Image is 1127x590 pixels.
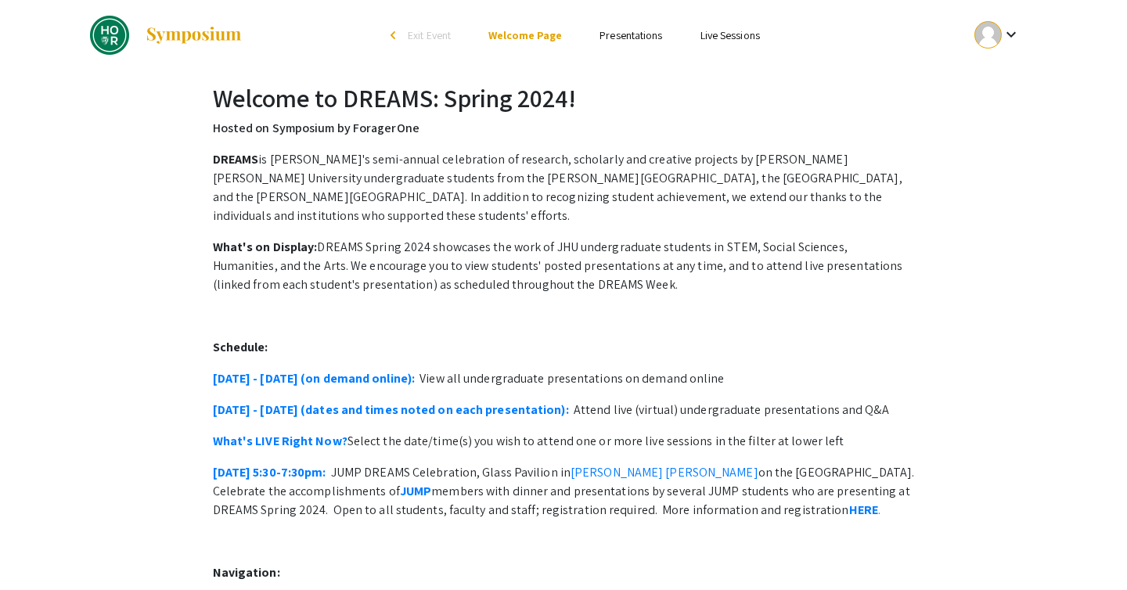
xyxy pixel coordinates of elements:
strong: DREAMS [213,151,259,167]
p: Select the date/time(s) you wish to attend one or more live sessions in the filter at lower left [213,432,915,451]
p: Attend live (virtual) undergraduate presentations and Q&A [213,401,915,419]
a: [DATE] - [DATE] (on demand online): [213,370,416,387]
iframe: Chat [12,520,67,578]
a: Welcome Page [488,28,562,42]
button: Expand account dropdown [958,17,1037,52]
a: Live Sessions [700,28,760,42]
a: What's LIVE Right Now? [213,433,347,449]
h2: Welcome to DREAMS: Spring 2024! [213,83,915,113]
p: is [PERSON_NAME]'s semi-annual celebration of research, scholarly and creative projects by [PERSO... [213,150,915,225]
a: Presentations [600,28,662,42]
a: DREAMS: Spring 2024 [90,16,243,55]
strong: What's on Display: [213,239,318,255]
strong: Navigation: [213,564,280,581]
span: Exit Event [408,28,451,42]
a: [PERSON_NAME] [PERSON_NAME] [571,464,758,480]
img: DREAMS: Spring 2024 [90,16,129,55]
img: Symposium by ForagerOne [145,26,243,45]
p: Hosted on Symposium by ForagerOne [213,119,915,138]
p: View all undergraduate presentations on demand online [213,369,915,388]
a: [DATE] - [DATE] (dates and times noted on each presentation): [213,401,569,418]
div: arrow_back_ios [391,31,400,40]
p: JUMP DREAMS Celebration, Glass Pavilion in on the [GEOGRAPHIC_DATA]. Celebrate the accomplishment... [213,463,915,520]
a: JUMP [400,483,431,499]
a: HERE. [849,502,881,518]
strong: HERE [849,502,878,518]
strong: Schedule: [213,339,268,355]
a: [DATE] 5:30-7:30pm: [213,464,326,480]
mat-icon: Expand account dropdown [1002,25,1021,44]
p: DREAMS Spring 2024 showcases the work of JHU undergraduate students in STEM, Social Sciences, Hum... [213,238,915,294]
